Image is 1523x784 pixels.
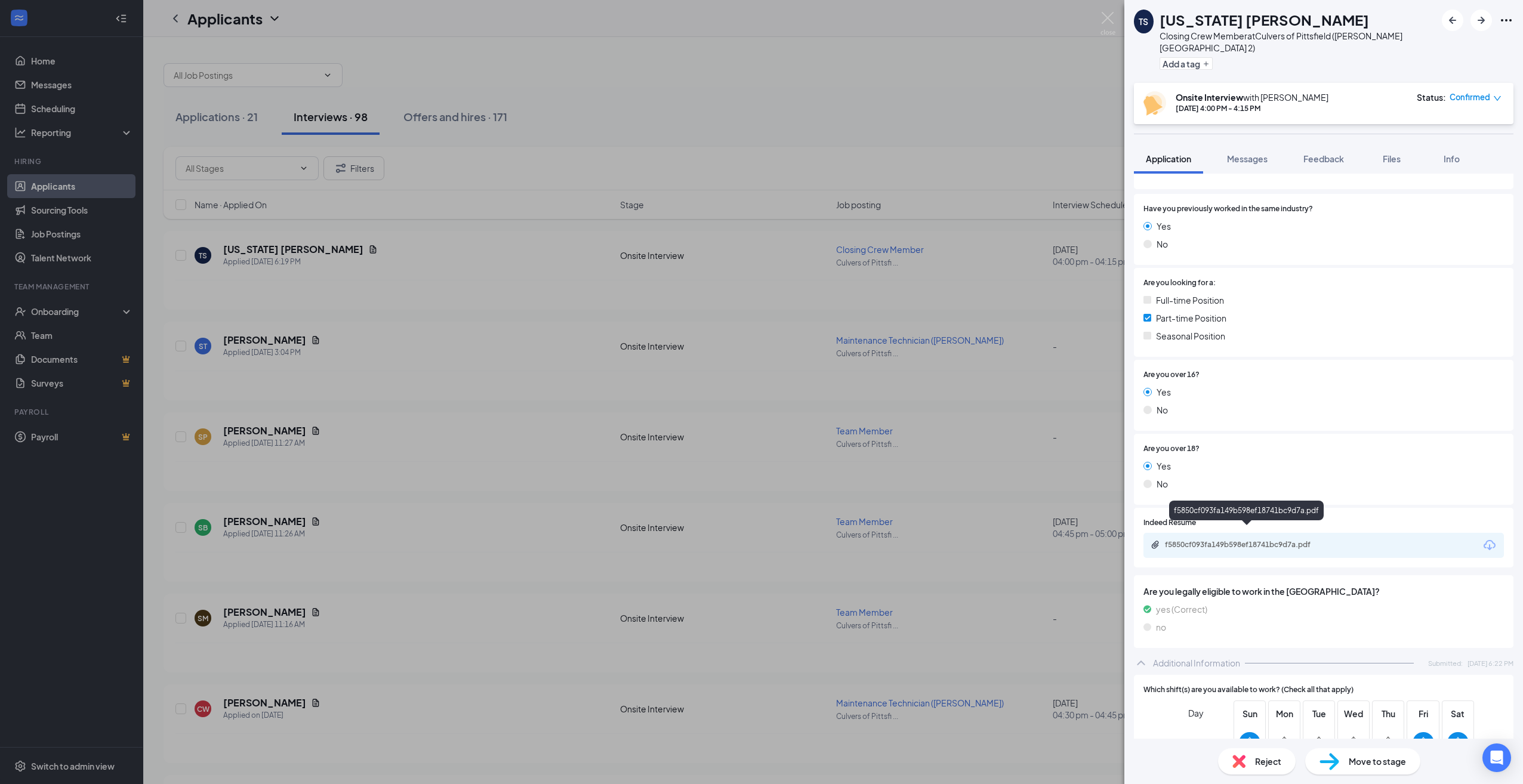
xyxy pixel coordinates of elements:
[1303,153,1344,164] span: Feedback
[1157,403,1168,416] span: No
[1156,603,1207,616] span: yes (Correct)
[1156,294,1224,307] span: Full-time Position
[1450,91,1490,103] span: Confirmed
[1470,10,1492,31] button: ArrowRight
[1156,329,1225,342] span: Seasonal Position
[1467,658,1513,668] span: [DATE] 6:22 PM
[1308,707,1330,720] span: Tue
[1255,755,1281,768] span: Reject
[1474,13,1488,27] svg: ArrowRight
[1143,684,1354,696] span: Which shift(s) are you available to work? (Check all that apply)
[1349,755,1406,768] span: Move to stage
[1156,621,1166,634] span: no
[1134,656,1148,670] svg: ChevronUp
[1146,153,1191,164] span: Application
[1442,10,1463,31] button: ArrowLeftNew
[1482,538,1497,552] svg: Download
[1143,517,1196,529] span: Indeed Resume
[1157,220,1171,233] span: Yes
[1160,30,1436,54] div: Closing Crew Member at Culvers of Pittsfield ([PERSON_NAME][GEOGRAPHIC_DATA] 2)
[1143,585,1504,598] span: Are you legally eligible to work in the [GEOGRAPHIC_DATA]?
[1176,92,1243,103] b: Onsite Interview
[1499,13,1513,27] svg: Ellipses
[1377,707,1399,720] span: Thu
[1169,501,1324,520] div: f5850cf093fa149b598ef18741bc9d7a.pdf
[1383,153,1401,164] span: Files
[1239,707,1260,720] span: Sun
[1203,60,1210,67] svg: Plus
[1143,443,1200,455] span: Are you over 18?
[1157,459,1171,473] span: Yes
[1165,540,1332,550] div: f5850cf093fa149b598ef18741bc9d7a.pdf
[1428,658,1463,668] span: Submitted:
[1343,707,1364,720] span: Wed
[1447,707,1469,720] span: Sat
[1156,311,1226,325] span: Part-time Position
[1171,731,1204,753] span: Morning
[1413,707,1434,720] span: Fri
[1176,91,1328,103] div: with [PERSON_NAME]
[1151,540,1160,550] svg: Paperclip
[1143,277,1216,289] span: Are you looking for a:
[1157,477,1168,490] span: No
[1188,706,1204,720] span: Day
[1274,707,1295,720] span: Mon
[1482,743,1511,772] div: Open Intercom Messenger
[1445,13,1460,27] svg: ArrowLeftNew
[1143,369,1200,381] span: Are you over 16?
[1160,57,1213,70] button: PlusAdd a tag
[1227,153,1268,164] span: Messages
[1444,153,1460,164] span: Info
[1157,385,1171,399] span: Yes
[1143,203,1313,215] span: Have you previously worked in the same industry?
[1493,94,1502,103] span: down
[1157,237,1168,251] span: No
[1176,103,1328,113] div: [DATE] 4:00 PM - 4:15 PM
[1139,16,1148,27] div: TS
[1417,91,1446,103] div: Status :
[1160,10,1369,30] h1: [US_STATE] [PERSON_NAME]
[1151,540,1344,551] a: Paperclipf5850cf093fa149b598ef18741bc9d7a.pdf
[1153,657,1240,669] div: Additional Information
